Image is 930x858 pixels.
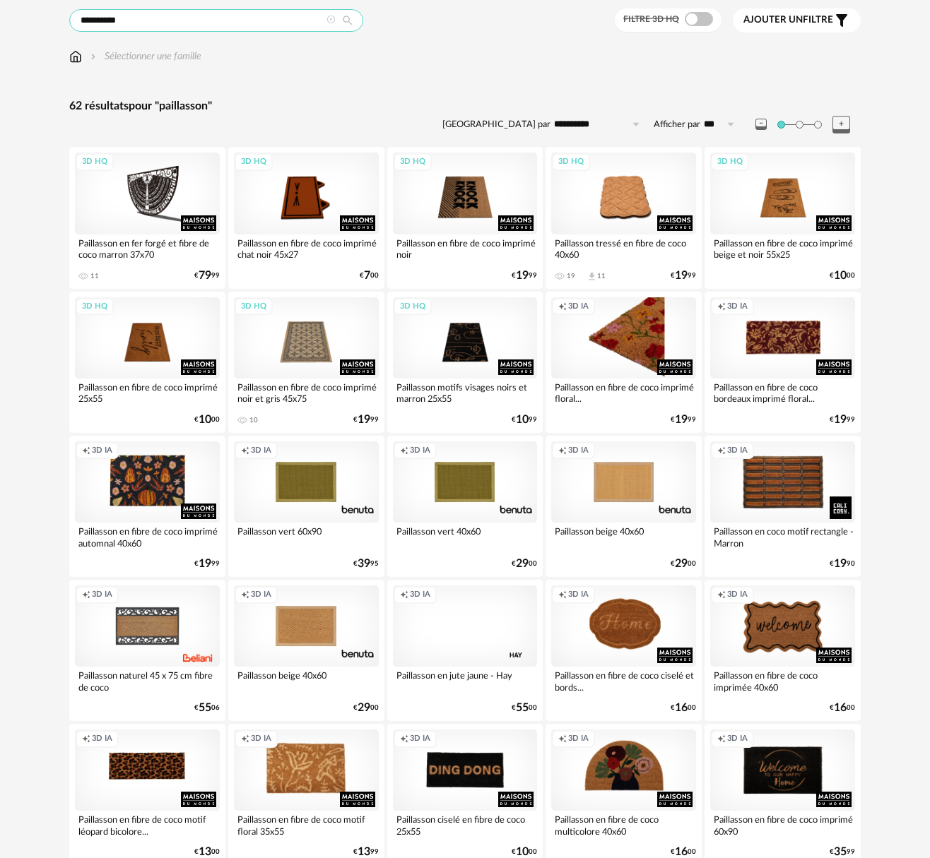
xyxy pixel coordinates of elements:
span: 3D IA [568,590,589,600]
span: 19 [199,559,211,568]
div: Paillasson en fibre de coco imprimé noir et gris 45x75 [234,379,379,407]
span: Creation icon [400,446,408,456]
div: € 00 [671,559,696,568]
span: 3D IA [92,590,112,600]
span: Creation icon [717,446,726,456]
div: Paillasson naturel 45 x 75 cm fibre de coco [75,667,220,695]
a: Creation icon 3D IA Paillasson en fibre de coco imprimé automnal 40x60 €1999 [69,436,225,577]
span: 55 [199,703,211,713]
span: 19 [675,271,688,280]
div: € 00 [512,847,537,857]
div: € 00 [360,271,379,280]
a: 3D HQ Paillasson en fibre de coco imprimé noir et gris 45x75 10 €1999 [228,292,384,433]
div: € 99 [353,415,379,424]
span: Creation icon [717,590,726,600]
span: 3D IA [251,734,271,744]
span: 79 [199,271,211,280]
div: 3D HQ [76,153,114,171]
span: 7 [364,271,370,280]
div: 3D HQ [394,298,432,316]
div: Paillasson en fibre de coco ciselé et bords... [551,667,696,695]
div: € 99 [671,415,696,424]
div: Paillasson en fibre de coco motif léopard bicolore... [75,811,220,839]
div: Paillasson en fibre de coco imprimé chat noir 45x27 [234,234,379,263]
div: € 00 [512,703,537,713]
div: 11 [597,272,606,280]
span: 10 [516,847,529,857]
div: Paillasson beige 40x60 [234,667,379,695]
div: € 99 [512,415,537,424]
span: Creation icon [558,446,567,456]
div: € 99 [671,271,696,280]
div: Paillasson en fibre de coco multicolore 40x60 [551,811,696,839]
div: Paillasson en fibre de coco imprimé automnal 40x60 [75,523,220,551]
div: Paillasson en coco motif rectangle - Marron [710,523,855,551]
a: 3D HQ Paillasson en fibre de coco imprimé chat noir 45x27 €700 [228,147,384,288]
span: 35 [834,847,847,857]
span: 29 [358,703,370,713]
a: Creation icon 3D IA Paillasson vert 40x60 €2900 [387,436,543,577]
a: Creation icon 3D IA Paillasson en coco motif rectangle - Marron €1990 [705,436,861,577]
span: Creation icon [241,734,249,744]
span: 10 [834,271,847,280]
span: filtre [743,14,833,26]
a: 3D HQ Paillasson tressé en fibre de coco 40x60 19 Download icon 11 €1999 [546,147,702,288]
span: 3D IA [251,446,271,456]
span: 16 [834,703,847,713]
div: Paillasson ciselé en fibre de coco 25x55 [393,811,538,839]
a: 3D HQ Paillasson motifs visages noirs et marron 25x55 €1099 [387,292,543,433]
div: Paillasson vert 60x90 [234,523,379,551]
span: 16 [675,847,688,857]
span: 19 [834,559,847,568]
a: 3D HQ Paillasson en fibre de coco imprimé 25x55 €1000 [69,292,225,433]
button: Ajouter unfiltre Filter icon [733,8,861,32]
div: Paillasson motifs visages noirs et marron 25x55 [393,379,538,407]
div: 3D HQ [76,298,114,316]
div: € 00 [830,271,855,280]
div: € 06 [194,703,220,713]
a: Creation icon 3D IA Paillasson en fibre de coco imprimé floral... €1999 [546,292,702,433]
span: 19 [675,415,688,424]
div: Paillasson en fibre de coco bordeaux imprimé floral... [710,379,855,407]
span: Creation icon [241,590,249,600]
div: 3D HQ [235,298,273,316]
span: 13 [358,847,370,857]
div: Paillasson vert 40x60 [393,523,538,551]
a: Creation icon 3D IA Paillasson en fibre de coco imprimée 40x60 €1600 [705,580,861,721]
span: Creation icon [400,590,408,600]
div: 3D HQ [552,153,590,171]
span: pour "paillasson" [129,100,212,112]
span: Creation icon [558,590,567,600]
div: 3D HQ [235,153,273,171]
div: € 95 [353,559,379,568]
div: € 00 [353,703,379,713]
span: 19 [834,415,847,424]
span: 29 [516,559,529,568]
div: Paillasson en fibre de coco imprimé noir [393,234,538,263]
span: 55 [516,703,529,713]
div: € 99 [830,847,855,857]
span: Download icon [587,271,597,282]
span: Creation icon [82,734,90,744]
span: 3D IA [727,302,748,312]
span: 3D IA [727,590,748,600]
div: Paillasson en fer forgé et fibre de coco marron 37x70 [75,234,220,263]
div: € 00 [194,415,220,424]
div: Sélectionner une famille [88,49,201,64]
span: Creation icon [82,446,90,456]
span: 3D IA [568,302,589,312]
div: Paillasson en fibre de coco motif floral 35x55 [234,811,379,839]
div: Paillasson en fibre de coco imprimé beige et noir 55x25 [710,234,855,263]
span: Creation icon [717,734,726,744]
div: € 00 [512,559,537,568]
div: € 00 [194,847,220,857]
a: Creation icon 3D IA Paillasson en fibre de coco bordeaux imprimé floral... €1999 [705,292,861,433]
span: Ajouter un [743,15,803,25]
div: Paillasson en jute jaune - Hay [393,667,538,695]
div: € 99 [194,271,220,280]
div: Paillasson en fibre de coco imprimé floral... [551,379,696,407]
img: svg+xml;base64,PHN2ZyB3aWR0aD0iMTYiIGhlaWdodD0iMTciIHZpZXdCb3g9IjAgMCAxNiAxNyIgZmlsbD0ibm9uZSIgeG... [69,49,82,64]
span: 3D IA [568,734,589,744]
div: 11 [90,272,99,280]
div: Paillasson tressé en fibre de coco 40x60 [551,234,696,263]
